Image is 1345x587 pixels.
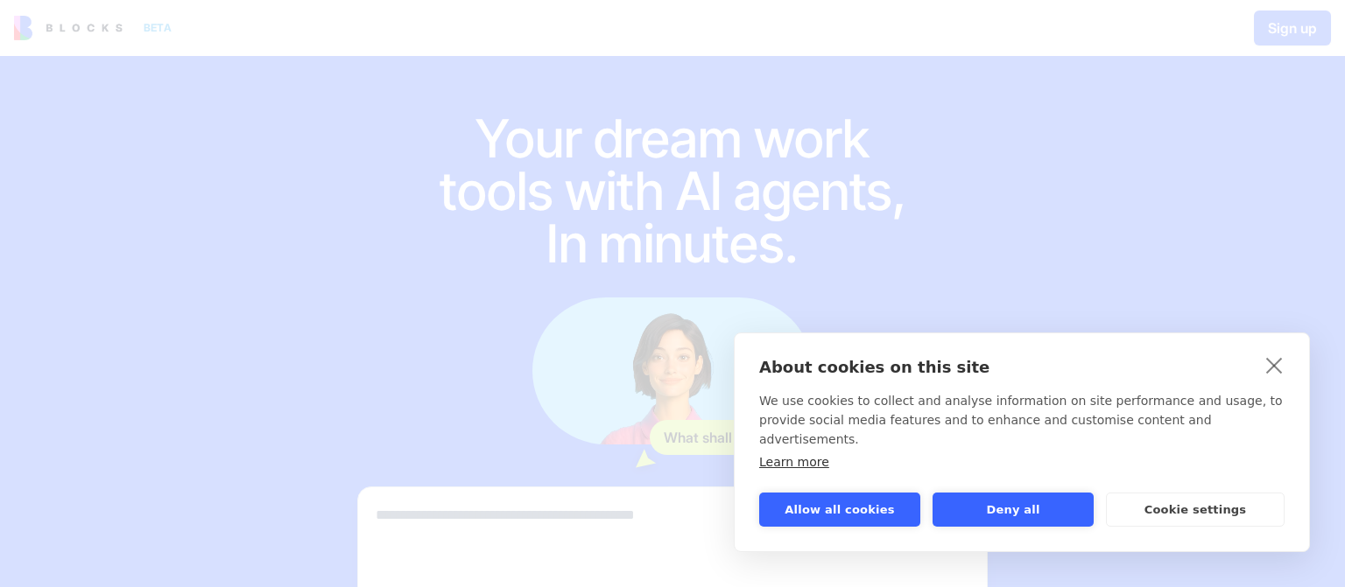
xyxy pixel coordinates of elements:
[933,493,1094,527] button: Deny all
[1106,493,1285,527] button: Cookie settings
[759,391,1285,449] p: We use cookies to collect and analyse information on site performance and usage, to provide socia...
[759,493,920,527] button: Allow all cookies
[759,358,989,376] strong: About cookies on this site
[1261,351,1288,379] a: close
[759,455,829,469] a: Learn more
